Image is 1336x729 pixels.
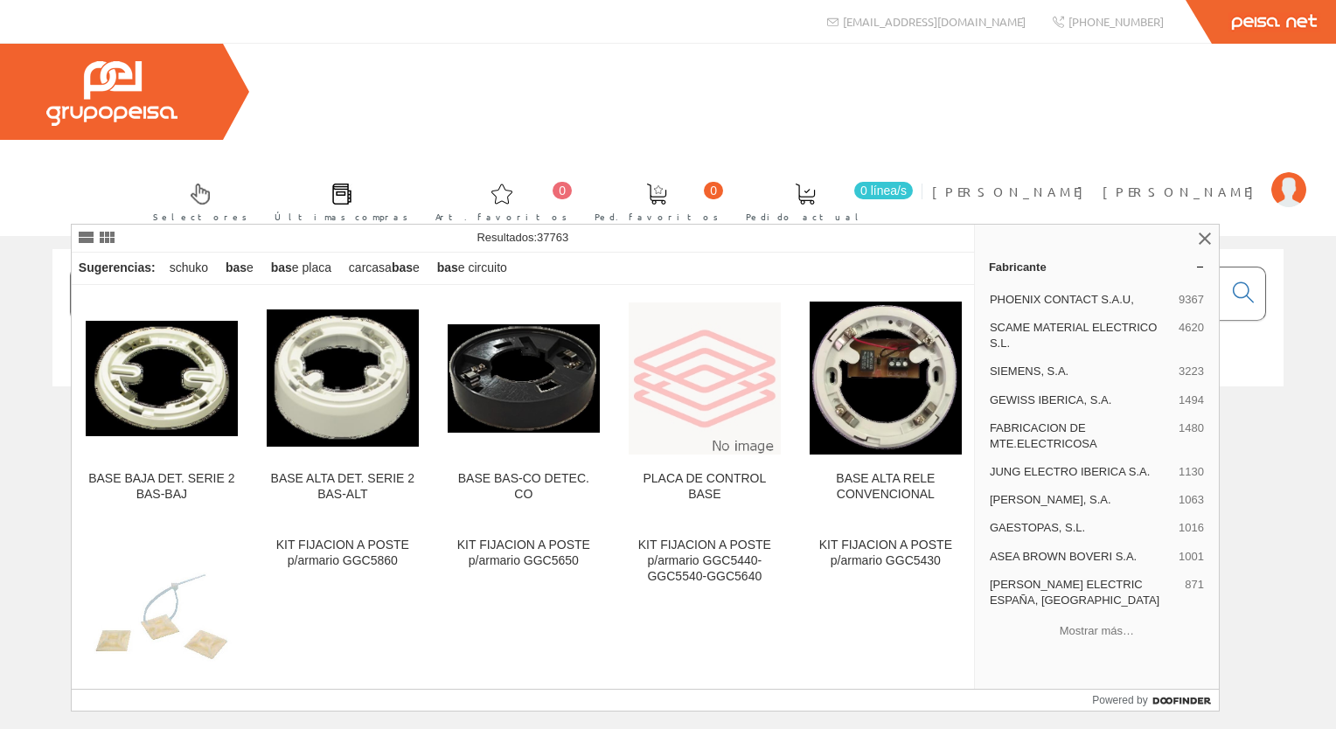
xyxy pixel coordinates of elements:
span: [PERSON_NAME] [PERSON_NAME] [932,183,1263,200]
span: GAESTOPAS, S.L. [990,520,1172,536]
a: BASE BAJA DET. SERIE 2 BAS-BAJ BASE BAJA DET. SERIE 2 BAS-BAJ [72,286,252,523]
span: [EMAIL_ADDRESS][DOMAIN_NAME] [843,14,1026,29]
span: 871 [1185,577,1204,608]
span: Resultados: [477,231,568,244]
span: ASEA BROWN BOVERI S.A. [990,549,1172,565]
span: FABRICACION DE MTE.ELECTRICOSA [990,420,1172,452]
span: 9367 [1179,292,1204,308]
span: [PHONE_NUMBER] [1068,14,1164,29]
div: BASE BAJA DET. SERIE 2 BAS-BAJ [86,471,238,503]
img: BASE ALTA DET. SERIE 2 BAS-ALT [267,309,419,447]
strong: bas [392,260,413,274]
a: [PERSON_NAME] [PERSON_NAME] [932,169,1306,185]
img: BASE BAS-CO DETEC. CO [448,324,600,433]
strong: bas [271,260,292,274]
span: GEWISS IBERICA, S.A. [990,392,1172,408]
span: Pedido actual [746,208,865,226]
div: BASE ALTA RELE CONVENCIONAL [810,471,962,503]
div: e [219,253,261,284]
div: Sugerencias: [72,256,159,281]
a: BASE ALTA RELE CONVENCIONAL BASE ALTA RELE CONVENCIONAL [796,286,976,523]
span: 1480 [1179,420,1204,452]
span: 1130 [1179,464,1204,480]
div: KIT FIJACION A POSTE p/armario GGC5430 [810,538,962,569]
span: 0 [704,182,723,199]
span: 0 línea/s [854,182,913,199]
img: Grupo Peisa [46,61,177,126]
span: 3223 [1179,364,1204,379]
span: JUNG ELECTRO IBERICA S.A. [990,464,1172,480]
div: © Grupo Peisa [52,408,1284,423]
span: 1016 [1179,520,1204,536]
a: Selectores [136,169,256,233]
a: Fabricante [975,253,1219,281]
a: Últimas compras [257,169,417,233]
img: BASES ADHESIVAS POLIAMIDA NATURAL [86,540,238,692]
img: BASE BAJA DET. SERIE 2 BAS-BAJ [86,321,238,436]
span: [PERSON_NAME] ELECTRIC ESPAÑA, [GEOGRAPHIC_DATA] [990,577,1178,608]
span: Powered by [1092,692,1147,708]
span: Ped. favoritos [595,208,719,226]
span: PHOENIX CONTACT S.A.U, [990,292,1172,308]
div: KIT FIJACION A POSTE p/armario GGC5650 [448,538,600,569]
div: carcasa e [342,253,427,284]
a: BASE BAS-CO DETEC. CO BASE BAS-CO DETEC. CO [434,286,614,523]
span: 37763 [537,231,568,244]
div: BASE BAS-CO DETEC. CO [448,471,600,503]
div: KIT FIJACION A POSTE p/armario GGC5440-GGC5540-GGC5640 [629,538,781,585]
strong: bas [437,260,458,274]
div: schuko [163,253,215,284]
button: Mostrar más… [982,616,1212,645]
span: Últimas compras [275,208,408,226]
span: SCAME MATERIAL ELECTRICO S.L. [990,320,1172,351]
strong: bas [226,260,247,274]
span: 1001 [1179,549,1204,565]
span: 1494 [1179,392,1204,408]
a: PLACA DE CONTROL BASE PLACA DE CONTROL BASE [615,286,795,523]
span: SIEMENS, S.A. [990,364,1172,379]
img: BASE ALTA RELE CONVENCIONAL [810,302,962,455]
a: BASE ALTA DET. SERIE 2 BAS-ALT BASE ALTA DET. SERIE 2 BAS-ALT [253,286,433,523]
span: 4620 [1179,320,1204,351]
span: Art. favoritos [435,208,567,226]
span: Selectores [153,208,247,226]
div: PLACA DE CONTROL BASE [629,471,781,503]
span: 0 [553,182,572,199]
a: Powered by [1092,690,1219,711]
span: 1063 [1179,492,1204,508]
div: KIT FIJACION A POSTE p/armario GGC5860 [267,538,419,569]
div: e placa [264,253,338,284]
div: e circuito [430,253,514,284]
img: PLACA DE CONTROL BASE [629,302,781,455]
div: BASE ALTA DET. SERIE 2 BAS-ALT [267,471,419,503]
span: [PERSON_NAME], S.A. [990,492,1172,508]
